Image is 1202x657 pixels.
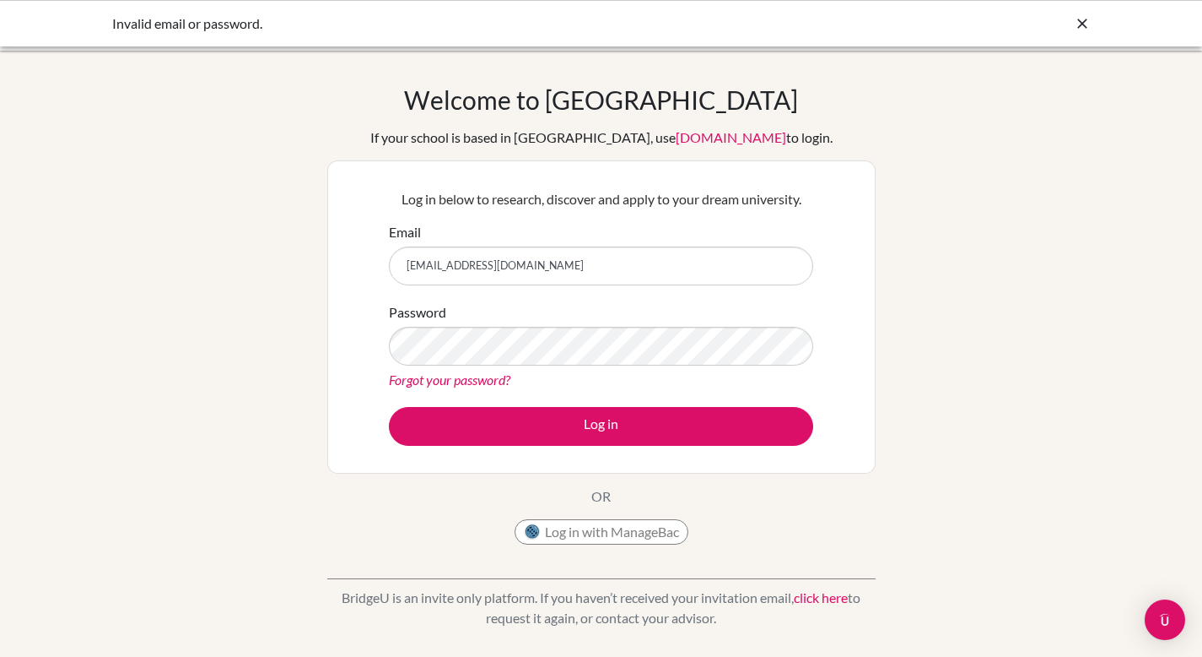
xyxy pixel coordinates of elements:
[1145,600,1185,640] div: Open Intercom Messenger
[794,589,848,605] a: click here
[676,129,786,145] a: [DOMAIN_NAME]
[515,519,688,545] button: Log in with ManageBac
[370,128,833,148] div: If your school is based in [GEOGRAPHIC_DATA], use to login.
[389,222,421,242] label: Email
[327,588,876,628] p: BridgeU is an invite only platform. If you haven’t received your invitation email, to request it ...
[404,84,798,115] h1: Welcome to [GEOGRAPHIC_DATA]
[389,407,813,446] button: Log in
[389,189,813,209] p: Log in below to research, discover and apply to your dream university.
[389,372,510,388] a: Forgot your password?
[389,302,446,323] label: Password
[591,486,611,507] p: OR
[112,14,838,34] div: Invalid email or password.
